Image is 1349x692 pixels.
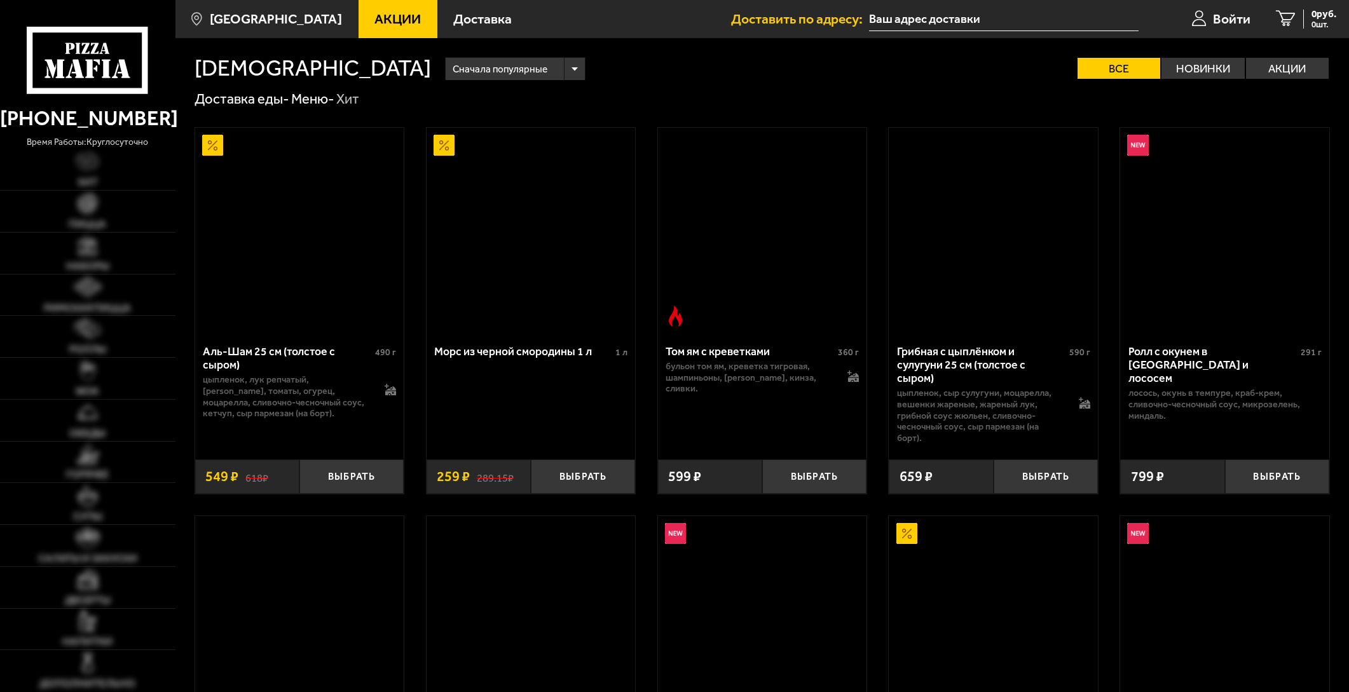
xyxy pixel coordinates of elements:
[374,12,421,25] span: Акции
[869,8,1139,31] input: Ваш адрес доставки
[195,128,404,334] a: АкционныйАль-Шам 25 см (толстое с сыром)
[427,128,636,334] a: АкционныйМорс из черной смородины 1 л
[896,523,917,544] img: Акционный
[897,344,1066,385] div: Грибная с цыплёнком и сулугуни 25 см (толстое с сыром)
[434,135,455,156] img: Акционный
[1225,459,1329,494] button: Выбрать
[1311,10,1336,19] span: 0 руб.
[336,90,359,109] div: Хит
[531,459,635,494] button: Выбрать
[434,344,612,358] div: Морс из черной смородины 1 л
[73,512,102,522] span: Супы
[666,361,833,395] p: бульон том ям, креветка тигровая, шампиньоны, [PERSON_NAME], кинза, сливки.
[731,12,869,25] span: Доставить по адресу:
[203,344,372,371] div: Аль-Шам 25 см (толстое с сыром)
[1127,135,1148,156] img: Новинка
[1161,58,1244,79] label: Новинки
[1128,344,1298,385] div: Ролл с окунем в [GEOGRAPHIC_DATA] и лососем
[665,523,686,544] img: Новинка
[615,347,627,358] span: 1 л
[299,459,404,494] button: Выбрать
[668,470,701,484] span: 599 ₽
[66,470,109,480] span: Горячее
[38,553,137,564] span: Салаты и закуски
[78,177,98,187] span: Хит
[477,470,514,484] s: 289.15 ₽
[195,57,431,79] h1: [DEMOGRAPHIC_DATA]
[291,90,334,107] a: Меню-
[44,303,131,313] span: Римская пицца
[1120,128,1329,334] a: НовинкаРолл с окунем в темпуре и лососем
[245,470,268,484] s: 618 ₽
[1069,347,1090,358] span: 590 г
[666,344,835,358] div: Том ям с креветками
[453,56,547,83] span: Сначала популярные
[76,386,99,397] span: WOK
[838,347,859,358] span: 360 г
[994,459,1098,494] button: Выбрать
[69,344,106,355] span: Роллы
[202,135,223,156] img: Акционный
[210,12,342,25] span: [GEOGRAPHIC_DATA]
[453,12,512,25] span: Доставка
[375,347,396,358] span: 490 г
[65,595,111,606] span: Десерты
[69,428,106,438] span: Обеды
[658,128,867,334] a: Острое блюдоТом ям с креветками
[66,261,109,271] span: Наборы
[195,90,289,107] a: Доставка еды-
[889,128,1098,334] a: Грибная с цыплёнком и сулугуни 25 см (толстое с сыром)
[665,306,686,327] img: Острое блюдо
[1213,12,1250,25] span: Войти
[69,219,106,229] span: Пицца
[897,388,1065,444] p: цыпленок, сыр сулугуни, моцарелла, вешенки жареные, жареный лук, грибной соус Жюльен, сливочно-че...
[1127,523,1148,544] img: Новинка
[900,470,933,484] span: 659 ₽
[203,374,371,419] p: цыпленок, лук репчатый, [PERSON_NAME], томаты, огурец, моцарелла, сливочно-чесночный соус, кетчуп...
[1131,470,1164,484] span: 799 ₽
[1311,20,1336,29] span: 0 шт.
[1128,388,1322,421] p: лосось, окунь в темпуре, краб-крем, сливочно-чесночный соус, микрозелень, миндаль.
[437,470,470,484] span: 259 ₽
[205,470,238,484] span: 549 ₽
[1078,58,1160,79] label: Все
[1301,347,1322,358] span: 291 г
[762,459,866,494] button: Выбрать
[39,679,135,689] span: Дополнительно
[1246,58,1329,79] label: Акции
[62,637,113,647] span: Напитки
